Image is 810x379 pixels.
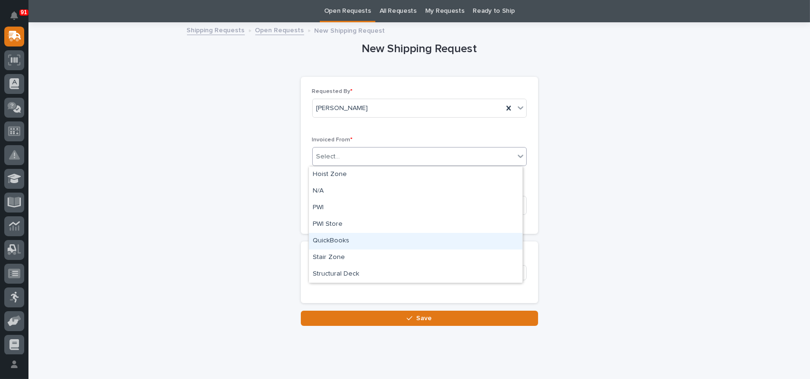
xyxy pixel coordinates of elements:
[309,216,522,233] div: PWI Store
[317,103,368,113] span: [PERSON_NAME]
[309,250,522,266] div: Stair Zone
[255,24,304,35] a: Open Requests
[21,9,27,16] p: 91
[309,183,522,200] div: N/A
[312,89,353,94] span: Requested By
[309,266,522,283] div: Structural Deck
[12,11,24,27] div: Notifications91
[312,137,353,143] span: Invoiced From
[317,152,340,162] div: Select...
[309,166,522,183] div: Hoist Zone
[309,200,522,216] div: PWI
[4,6,24,26] button: Notifications
[301,311,538,326] button: Save
[416,314,432,323] span: Save
[187,24,245,35] a: Shipping Requests
[315,25,385,35] p: New Shipping Request
[301,42,538,56] h1: New Shipping Request
[309,233,522,250] div: QuickBooks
